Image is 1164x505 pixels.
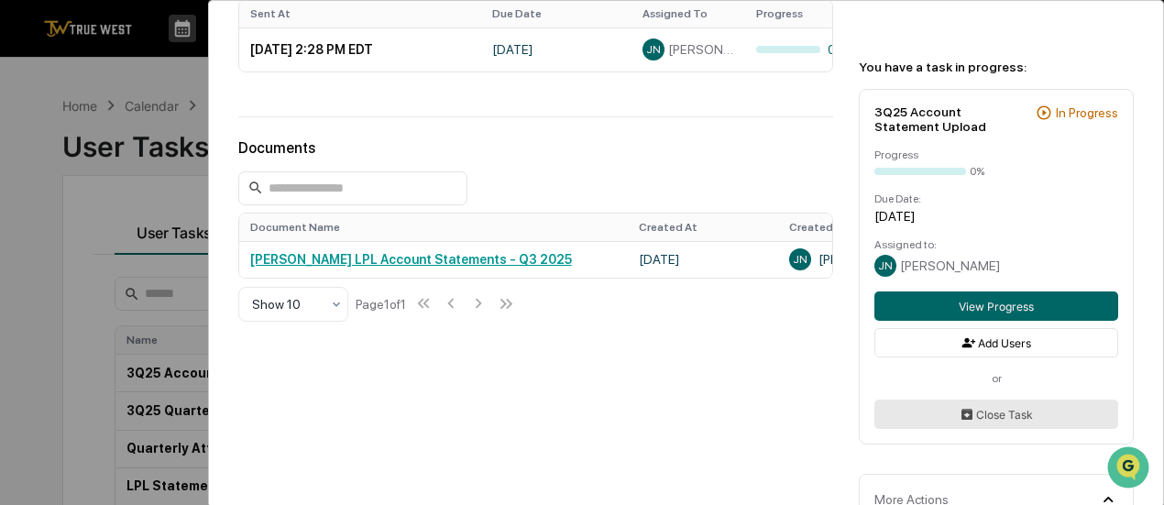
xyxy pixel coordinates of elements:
[970,165,984,178] div: 0%
[126,223,235,256] a: 🗄️Attestations
[900,258,1000,273] span: [PERSON_NAME]
[312,145,334,167] button: Start new chat
[874,372,1118,385] div: or
[874,291,1118,321] button: View Progress
[18,139,51,172] img: 1746055101610-c473b297-6a78-478c-a979-82029cc54cd1
[11,258,123,291] a: 🔎Data Lookup
[129,309,222,324] a: Powered byPylon
[646,43,661,56] span: JN
[874,192,1118,205] div: Due Date:
[356,297,406,312] div: Page 1 of 1
[1056,105,1118,120] div: In Progress
[878,259,893,272] span: JN
[1105,445,1155,494] iframe: Open customer support
[37,230,118,248] span: Preclearance
[628,214,778,241] th: Created At
[756,42,848,57] div: 0%
[793,253,807,266] span: JN
[874,148,1118,161] div: Progress
[250,252,572,267] a: [PERSON_NAME] LPL Account Statements - Q3 2025
[481,27,631,71] td: [DATE]
[62,139,301,158] div: Start new chat
[874,328,1118,357] button: Add Users
[668,42,734,57] span: [PERSON_NAME]
[874,209,1118,224] div: [DATE]
[18,267,33,281] div: 🔎
[62,158,232,172] div: We're available if you need us!
[789,248,927,270] div: [PERSON_NAME]
[18,38,334,67] p: How can we help?
[874,104,1028,134] div: 3Q25 Account Statement Upload
[778,214,938,241] th: Created By
[238,139,833,157] div: Documents
[239,27,481,71] td: [DATE] 2:28 PM EDT
[628,241,778,278] td: [DATE]
[874,400,1118,429] button: Close Task
[182,310,222,324] span: Pylon
[151,230,227,248] span: Attestations
[37,265,115,283] span: Data Lookup
[239,214,628,241] th: Document Name
[11,223,126,256] a: 🖐️Preclearance
[18,232,33,247] div: 🖐️
[874,238,1118,251] div: Assigned to:
[133,232,148,247] div: 🗄️
[859,60,1134,74] div: You have a task in progress:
